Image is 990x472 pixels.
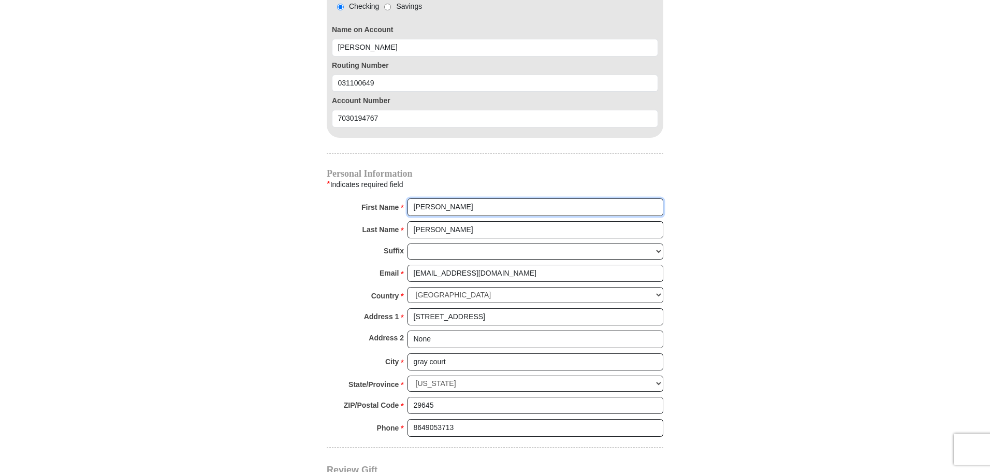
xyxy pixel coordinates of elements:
[327,169,663,178] h4: Personal Information
[385,354,399,369] strong: City
[364,309,399,324] strong: Address 1
[384,244,404,258] strong: Suffix
[332,95,658,106] label: Account Number
[380,266,399,280] strong: Email
[369,331,404,345] strong: Address 2
[348,377,399,392] strong: State/Province
[327,178,663,191] div: Indicates required field
[332,60,658,71] label: Routing Number
[332,1,422,12] div: Checking Savings
[377,421,399,435] strong: Phone
[344,398,399,412] strong: ZIP/Postal Code
[362,222,399,237] strong: Last Name
[371,289,399,303] strong: Country
[332,24,658,35] label: Name on Account
[361,200,399,214] strong: First Name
